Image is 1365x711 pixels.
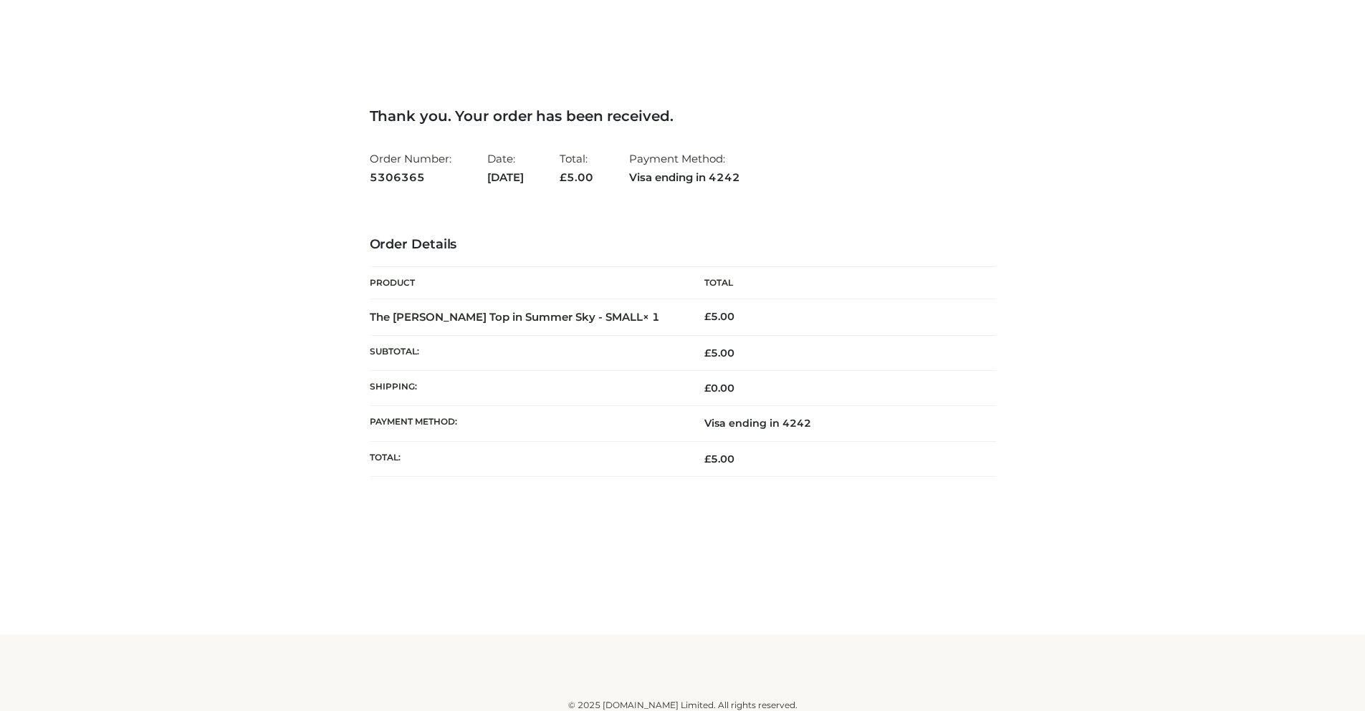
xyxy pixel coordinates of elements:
[704,453,734,465] span: 5.00
[704,347,711,359] span: £
[487,168,524,187] strong: [DATE]
[370,237,996,253] h3: Order Details
[560,170,593,184] span: 5.00
[683,267,996,299] th: Total
[370,267,683,299] th: Product
[704,382,734,395] bdi: 0.00
[704,382,711,395] span: £
[370,371,683,406] th: Shipping:
[704,347,734,359] span: 5.00
[370,146,451,190] li: Order Number:
[487,146,524,190] li: Date:
[629,146,740,190] li: Payment Method:
[560,170,567,184] span: £
[370,168,451,187] strong: 5306365
[370,107,996,125] h3: Thank you. Your order has been received.
[370,406,683,441] th: Payment method:
[370,441,683,476] th: Total:
[704,453,711,465] span: £
[370,335,683,370] th: Subtotal:
[704,310,734,323] bdi: 5.00
[704,310,711,323] span: £
[560,146,593,190] li: Total:
[643,310,660,324] strong: × 1
[629,168,740,187] strong: Visa ending in 4242
[683,406,996,441] td: Visa ending in 4242
[370,310,660,324] strong: The [PERSON_NAME] Top in Summer Sky - SMALL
